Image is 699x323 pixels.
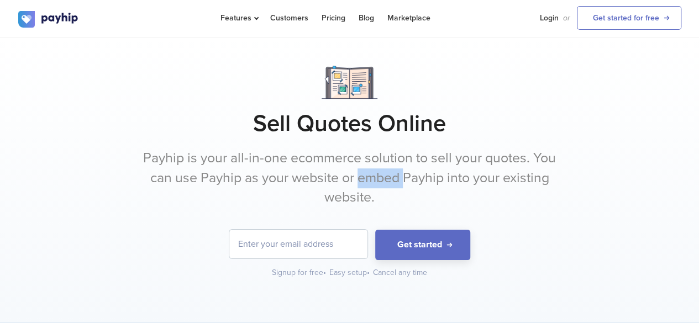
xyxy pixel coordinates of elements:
[375,230,470,260] button: Get started
[229,230,367,258] input: Enter your email address
[367,268,370,277] span: •
[272,267,327,278] div: Signup for free
[373,267,427,278] div: Cancel any time
[220,13,257,23] span: Features
[143,149,557,208] p: Payhip is your all-in-one ecommerce solution to sell your quotes. You can use Payhip as your webs...
[577,6,681,30] a: Get started for free
[18,110,681,137] h1: Sell Quotes Online
[323,268,326,277] span: •
[18,11,79,28] img: logo.svg
[322,66,377,99] img: Notebook.png
[329,267,371,278] div: Easy setup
